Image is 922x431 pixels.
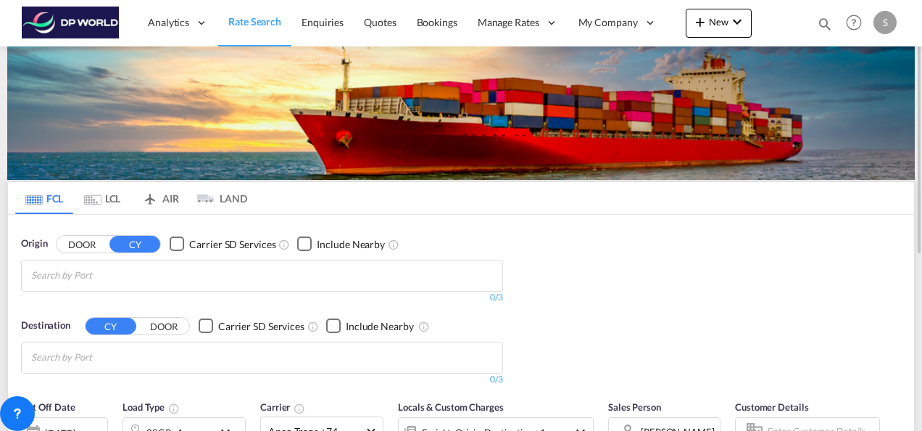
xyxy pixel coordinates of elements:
[21,292,503,304] div: 0/3
[817,16,833,38] div: icon-magnify
[189,182,247,214] md-tab-item: LAND
[842,10,873,36] div: Help
[278,239,290,250] md-icon: Unchecked: Search for CY (Container Yard) services for all selected carriers.Checked : Search for...
[260,401,305,413] span: Carrier
[307,321,319,332] md-icon: Unchecked: Search for CY (Container Yard) services for all selected carriers.Checked : Search for...
[842,10,866,35] span: Help
[578,15,638,30] span: My Company
[364,16,396,28] span: Quotes
[31,346,169,369] input: Chips input.
[21,319,70,333] span: Destination
[57,236,107,253] button: DOOR
[728,13,746,30] md-icon: icon-chevron-down
[122,401,180,413] span: Load Type
[7,46,915,180] img: LCL+%26+FCL+BACKGROUND.png
[218,319,304,334] div: Carrier SD Services
[735,401,808,413] span: Customer Details
[131,182,189,214] md-tab-item: AIR
[31,264,169,287] input: Chips input.
[15,182,247,214] md-pagination-wrapper: Use the left and right arrow keys to navigate between tabs
[873,11,897,34] div: S
[417,16,457,28] span: Bookings
[148,15,189,30] span: Analytics
[418,321,430,332] md-icon: Unchecked: Ignores neighbouring ports when fetching rates.Checked : Includes neighbouring ports w...
[686,9,752,38] button: icon-plus 400-fgNewicon-chevron-down
[170,237,275,252] md-checkbox: Checkbox No Ink
[168,403,180,414] md-icon: icon-information-outline
[691,16,746,28] span: New
[29,342,175,369] md-chips-wrap: Chips container with autocompletion. Enter the text area, type text to search, and then use the u...
[346,319,414,334] div: Include Nearby
[478,15,539,30] span: Manage Rates
[29,260,175,287] md-chips-wrap: Chips container with autocompletion. Enter the text area, type text to search, and then use the u...
[302,16,344,28] span: Enquiries
[21,237,47,251] span: Origin
[73,182,131,214] md-tab-item: LCL
[388,239,399,250] md-icon: Unchecked: Ignores neighbouring ports when fetching rates.Checked : Includes neighbouring ports w...
[141,190,159,201] md-icon: icon-airplane
[691,13,709,30] md-icon: icon-plus 400-fg
[86,318,136,334] button: CY
[22,7,120,39] img: c08ca190194411f088ed0f3ba295208c.png
[109,236,160,253] button: CY
[228,15,281,28] span: Rate Search
[294,403,305,414] md-icon: The selected Trucker/Carrierwill be displayed in the rate results If the rates are from another f...
[317,237,385,252] div: Include Nearby
[326,319,414,334] md-checkbox: Checkbox No Ink
[817,16,833,32] md-icon: icon-magnify
[138,318,189,334] button: DOOR
[15,182,73,214] md-tab-item: FCL
[297,237,385,252] md-checkbox: Checkbox No Ink
[21,401,75,413] span: Cut Off Date
[608,401,661,413] span: Sales Person
[21,374,503,386] div: 0/3
[189,237,275,252] div: Carrier SD Services
[199,319,304,334] md-checkbox: Checkbox No Ink
[398,401,504,413] span: Locals & Custom Charges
